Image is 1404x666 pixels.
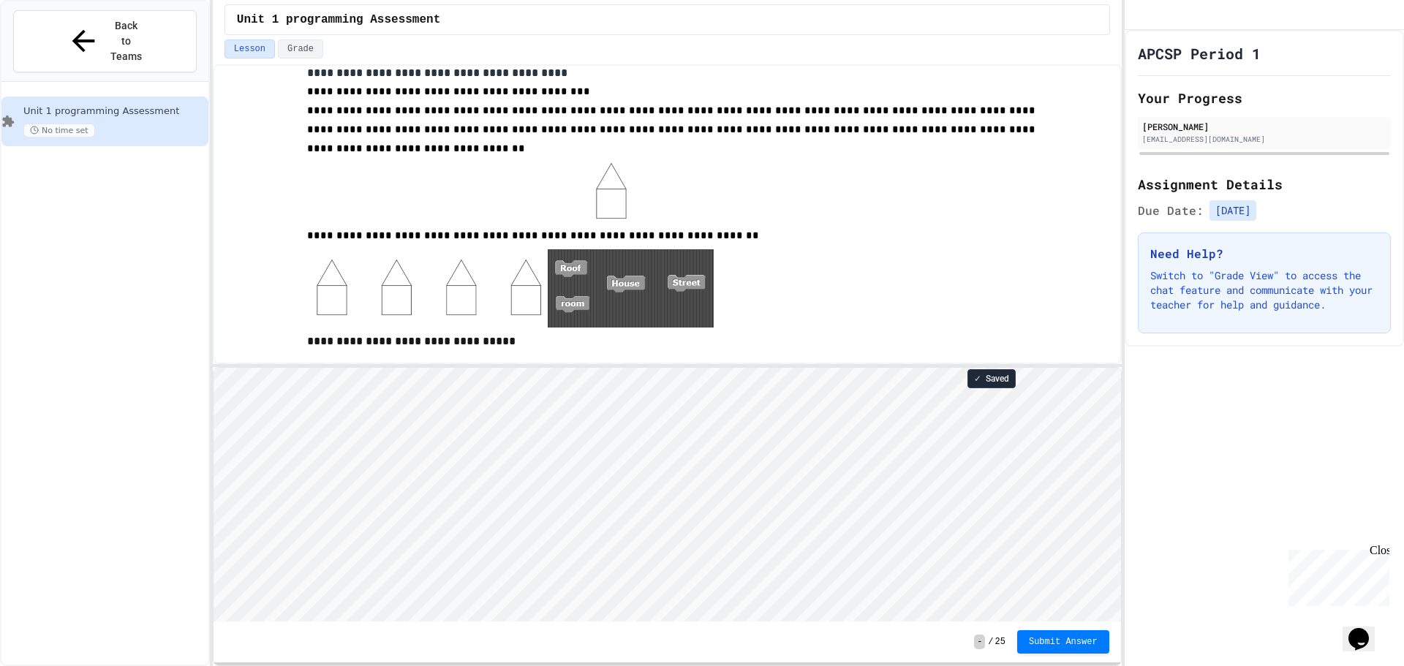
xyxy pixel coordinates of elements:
button: Submit Answer [1017,630,1109,654]
h3: Need Help? [1150,245,1378,262]
iframe: chat widget [1343,608,1389,651]
button: Back to Teams [13,10,197,72]
span: 25 [995,636,1005,648]
div: Chat with us now!Close [6,6,101,93]
span: [DATE] [1209,200,1256,221]
h2: Your Progress [1138,88,1391,108]
span: No time set [23,124,95,137]
div: [EMAIL_ADDRESS][DOMAIN_NAME] [1142,134,1386,145]
span: Due Date: [1138,202,1204,219]
button: Grade [278,39,323,58]
span: Submit Answer [1029,636,1098,648]
h2: Assignment Details [1138,174,1391,194]
span: Unit 1 programming Assessment [23,105,205,118]
h1: APCSP Period 1 [1138,43,1261,64]
span: ✓ [974,373,981,385]
span: Saved [986,373,1009,385]
span: - [974,635,985,649]
p: Switch to "Grade View" to access the chat feature and communicate with your teacher for help and ... [1150,268,1378,312]
iframe: chat widget [1283,544,1389,606]
iframe: Snap! Programming Environment [214,368,1121,621]
span: Back to Teams [109,18,143,64]
div: [PERSON_NAME] [1142,120,1386,133]
span: Unit 1 programming Assessment [237,11,440,29]
span: / [988,636,993,648]
button: Lesson [224,39,275,58]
